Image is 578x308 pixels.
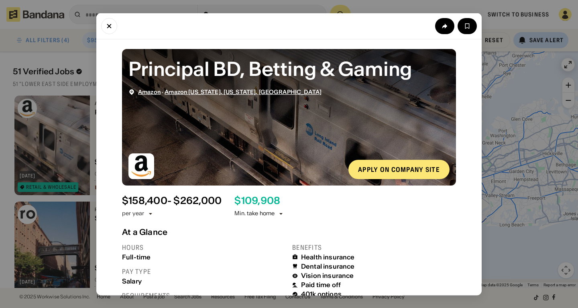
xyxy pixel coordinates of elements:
[301,281,341,289] div: Paid time off
[128,55,450,82] div: Principal BD, Betting & Gaming
[292,243,456,251] div: Benefits
[122,210,144,218] div: per year
[122,267,286,275] div: Pay type
[301,253,355,261] div: Health insurance
[234,210,284,218] div: Min. take home
[122,243,286,251] div: Hours
[138,88,161,95] span: Amazon
[128,153,154,179] img: Amazon logo
[234,195,280,206] div: $ 109,908
[165,88,322,95] span: Amazon [US_STATE], [US_STATE], [GEOGRAPHIC_DATA]
[301,262,355,270] div: Dental insurance
[122,195,222,206] div: $ 158,400 - $262,000
[122,277,286,285] div: Salary
[358,166,440,172] div: Apply on company site
[122,291,286,300] div: Requirements
[301,290,342,298] div: 401k options
[122,227,456,237] div: At a Glance
[101,18,117,34] button: Close
[301,272,354,279] div: Vision insurance
[138,88,322,95] div: ·
[122,253,286,261] div: Full-time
